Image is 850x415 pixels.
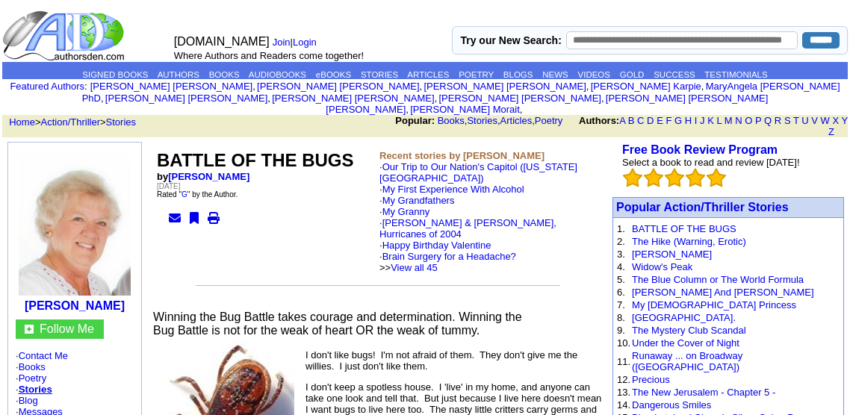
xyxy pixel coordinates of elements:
a: SUCCESS [654,70,695,79]
a: T [793,115,799,126]
a: M [725,115,733,126]
a: Articles [500,115,533,126]
font: 2. [617,236,625,247]
a: Happy Birthday Valentine [382,240,491,251]
a: View all 45 [391,262,438,273]
a: [PERSON_NAME] [PERSON_NAME] [PERSON_NAME] [326,93,768,115]
a: The Mystery Club Scandal [632,325,745,336]
a: My Granny [382,206,430,217]
a: My [DEMOGRAPHIC_DATA] Princess [632,299,796,311]
a: [PERSON_NAME] And [PERSON_NAME] [632,287,813,298]
a: [PERSON_NAME] [168,171,249,182]
a: Runaway ... on Broadway ([GEOGRAPHIC_DATA]) [632,350,742,372]
font: i [255,83,257,91]
a: [PERSON_NAME] Karpie [591,81,701,92]
a: Poetry [535,115,563,126]
font: : [10,81,87,92]
font: Where Authors and Readers come together! [174,50,364,61]
a: Precious [632,374,670,385]
a: ARTICLES [407,70,449,79]
a: VIDEOS [578,70,610,79]
b: Popular: [395,115,435,126]
font: i [589,83,590,91]
font: Follow Me [40,322,94,335]
a: K [707,115,714,126]
img: bigemptystars.png [644,168,663,187]
a: MaryAngela [PERSON_NAME] PhD [82,81,840,104]
label: Try our New Search: [460,34,561,46]
font: 4. [617,261,625,272]
img: bigemptystars.png [665,168,684,187]
font: > > [4,116,136,128]
a: Home [9,116,35,128]
a: Blog [19,395,38,406]
p: I don't like bugs! I'm not afraid of them. They don't give me the willies. I just don't like them. [151,349,605,372]
font: , , , , , , , , , , [82,81,840,115]
a: J [700,115,705,126]
a: [PERSON_NAME] Morait [410,104,520,115]
font: i [270,95,272,103]
a: [GEOGRAPHIC_DATA]. [632,312,736,323]
a: Under the Cover of Night [632,337,739,349]
font: i [437,95,438,103]
a: [PERSON_NAME] [PERSON_NAME] [105,93,267,104]
a: O [745,115,752,126]
font: · [379,206,556,273]
a: [PERSON_NAME] [PERSON_NAME] [272,93,434,104]
font: i [704,83,705,91]
a: A [619,115,625,126]
a: AUTHORS [158,70,199,79]
a: The New Jerusalem - Chapter 5 - [632,387,775,398]
font: 12. [617,374,630,385]
a: I [695,115,698,126]
a: Widow's Peak [632,261,692,272]
font: · >> [379,251,516,273]
a: G [182,190,187,199]
a: Free Book Review Program [622,143,778,156]
a: Action/Thriller [41,116,100,128]
font: · [379,240,516,273]
a: My First Experience With Alcohol [382,184,524,195]
font: · [379,161,577,273]
a: U [801,115,808,126]
a: Books [438,115,465,126]
img: bigemptystars.png [707,168,726,187]
img: gc.jpg [25,325,34,334]
img: logo_ad.gif [2,10,128,62]
font: BATTLE OF THE BUGS [157,150,354,170]
font: i [604,95,606,103]
a: My Grandfathers [382,195,455,206]
font: , , , [395,115,848,137]
b: by [157,171,249,182]
font: Winning the Bug Battle takes courage and determination. Winning the Bug Battle is not for the wea... [153,311,522,337]
a: Y [842,115,848,126]
img: bigemptystars.png [623,168,642,187]
a: Our Trip to Our Nation's Capitol ([US_STATE][GEOGRAPHIC_DATA]) [379,161,577,184]
font: 9. [617,325,625,336]
font: 3. [617,249,625,260]
a: Stories [106,116,136,128]
a: V [811,115,818,126]
a: Brain Surgery for a Headache? [382,251,516,262]
a: The Blue Column or The World Formula [632,274,804,285]
a: [PERSON_NAME] [25,299,125,312]
a: Join [273,37,291,48]
a: eBOOKS [316,70,351,79]
a: R [775,115,781,126]
b: Authors: [579,115,619,126]
font: Select a book to read and review [DATE]! [622,157,800,168]
font: 8. [617,312,625,323]
a: BOOKS [209,70,240,79]
font: i [522,106,524,114]
a: F [666,115,671,126]
font: i [422,83,424,91]
b: Recent stories by [PERSON_NAME] [379,150,545,161]
font: 7. [617,299,625,311]
a: Stories [19,384,52,395]
a: GOLD [620,70,645,79]
a: N [735,115,742,126]
a: L [716,115,722,126]
a: Books [19,361,46,372]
